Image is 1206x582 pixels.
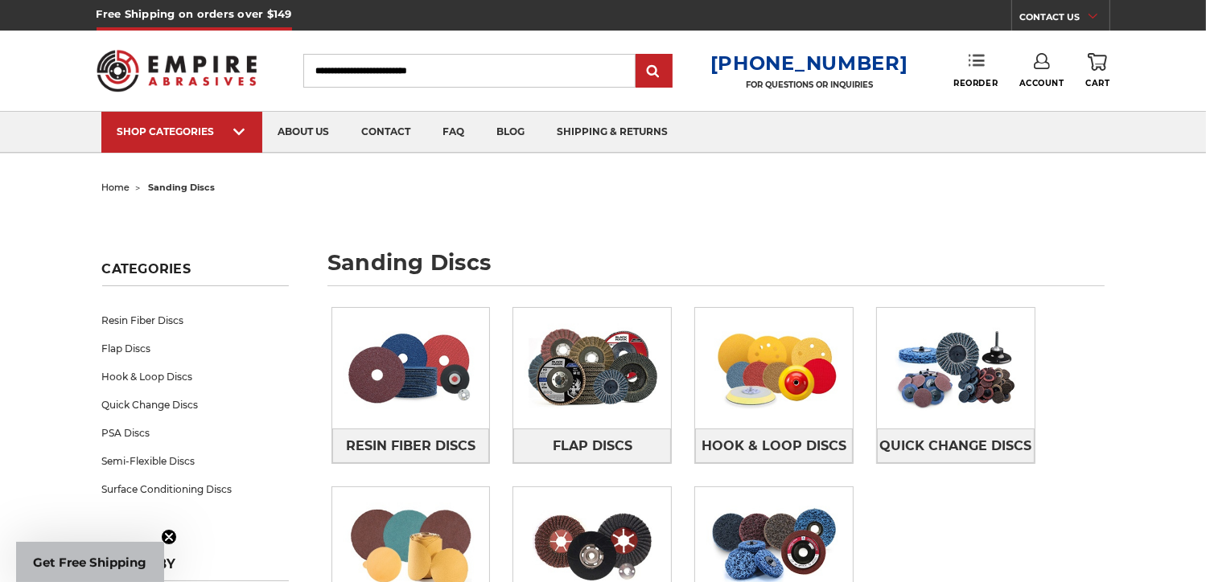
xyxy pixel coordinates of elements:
[710,51,908,75] a: [PHONE_NUMBER]
[262,112,346,153] a: about us
[513,313,671,424] img: Flap Discs
[513,428,671,463] a: Flap Discs
[638,55,670,88] input: Submit
[695,313,853,424] img: Hook & Loop Discs
[102,334,289,363] a: Flap Discs
[102,391,289,419] a: Quick Change Discs
[102,475,289,503] a: Surface Conditioning Discs
[953,53,998,88] a: Reorder
[102,182,130,193] a: home
[117,125,246,137] div: SHOP CATEGORIES
[102,419,289,447] a: PSA Discs
[34,555,147,570] span: Get Free Shipping
[102,447,289,475] a: Semi-Flexible Discs
[327,252,1105,286] h1: sanding discs
[1019,78,1064,88] span: Account
[710,80,908,90] p: FOR QUESTIONS OR INQUIRIES
[541,112,685,153] a: shipping & returns
[553,432,632,460] span: Flap Discs
[702,432,846,460] span: Hook & Loop Discs
[427,112,481,153] a: faq
[332,313,490,424] img: Resin Fiber Discs
[481,112,541,153] a: blog
[695,428,853,463] a: Hook & Loop Discs
[102,363,289,391] a: Hook & Loop Discs
[16,542,164,582] div: Get Free ShippingClose teaser
[877,313,1035,424] img: Quick Change Discs
[953,78,998,88] span: Reorder
[346,112,427,153] a: contact
[102,306,289,334] a: Resin Fiber Discs
[1085,53,1109,88] a: Cart
[332,428,490,463] a: Resin Fiber Discs
[1085,78,1109,88] span: Cart
[346,432,475,460] span: Resin Fiber Discs
[879,432,1031,460] span: Quick Change Discs
[161,529,177,545] button: Close teaser
[1020,8,1109,31] a: CONTACT US
[149,182,216,193] span: sanding discs
[97,39,257,102] img: Empire Abrasives
[877,428,1035,463] a: Quick Change Discs
[102,556,289,581] h5: Refine by
[102,261,289,286] h5: Categories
